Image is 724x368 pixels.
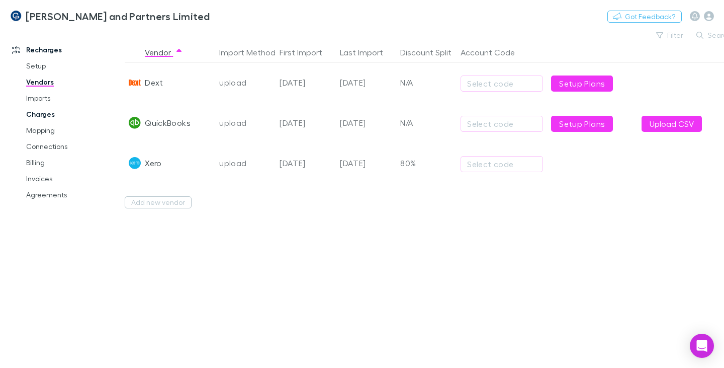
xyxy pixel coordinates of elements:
h3: [PERSON_NAME] and Partners Limited [26,10,210,22]
button: First Import [280,42,334,62]
div: QuickBooks [145,103,191,143]
a: [PERSON_NAME] and Partners Limited [4,4,216,28]
a: Mapping [16,122,130,138]
div: [DATE] [276,62,336,103]
a: Setup Plans [551,116,613,132]
img: Coates and Partners Limited's Logo [10,10,22,22]
div: [DATE] [336,103,396,143]
div: 80% [396,143,457,183]
div: upload [219,143,271,183]
a: Vendors [16,74,130,90]
a: Connections [16,138,130,155]
div: [DATE] [276,143,336,183]
div: upload [219,62,271,103]
div: [DATE] [336,143,396,183]
div: upload [219,103,271,143]
div: [DATE] [276,103,336,143]
img: QuickBooks's Logo [129,117,141,129]
div: [DATE] [336,62,396,103]
a: Charges [16,106,130,122]
button: Got Feedback? [607,11,682,23]
a: Billing [16,155,130,171]
div: Dext [145,62,163,103]
img: Dext's Logo [129,77,141,89]
button: Import Method [219,42,288,62]
a: Invoices [16,171,130,187]
div: Xero [145,143,161,183]
button: Select code [461,156,543,172]
a: Setup Plans [551,76,613,92]
div: Open Intercom Messenger [690,334,714,358]
a: Setup [16,58,130,74]
button: Select code [461,76,543,92]
button: Filter [651,29,689,41]
button: Last Import [340,42,395,62]
a: Imports [16,90,130,106]
button: Add new vendor [125,196,192,208]
div: Select code [467,78,536,90]
button: Account Code [461,42,527,62]
a: Agreements [16,187,130,203]
div: N/A [396,103,457,143]
button: Select code [461,116,543,132]
div: Select code [467,158,536,170]
div: N/A [396,62,457,103]
a: Recharges [2,42,130,58]
button: Discount Split [400,42,464,62]
div: Select code [467,118,536,130]
button: Vendor [145,42,183,62]
img: Xero's Logo [129,157,141,169]
button: Upload CSV [642,116,702,132]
